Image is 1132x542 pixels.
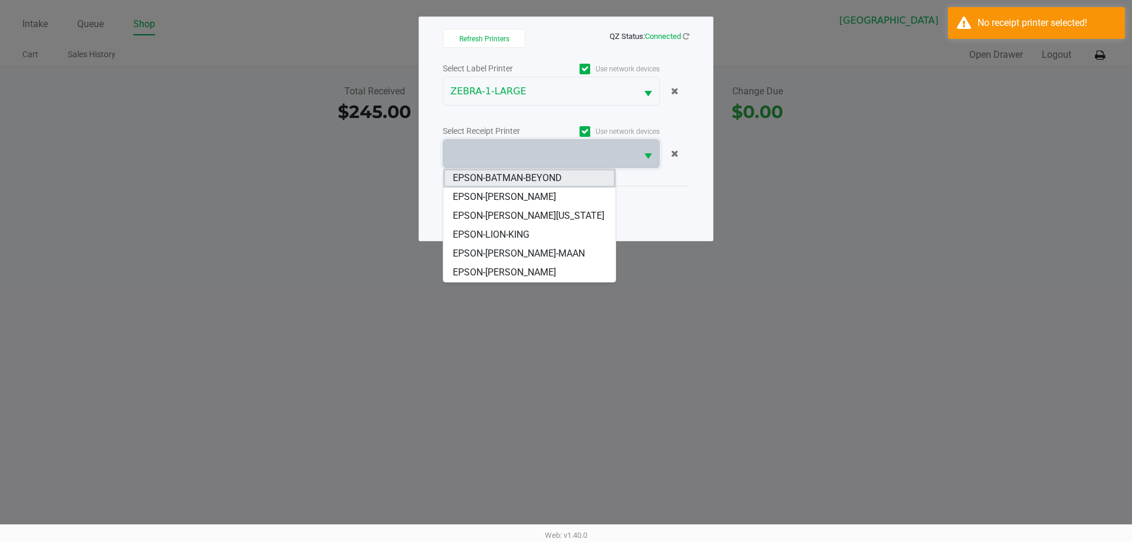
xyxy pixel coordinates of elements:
div: Select Label Printer [443,63,551,75]
span: EPSON-LION-KING [453,228,529,242]
label: Use network devices [551,126,660,137]
button: Select [637,77,659,105]
span: Connected [645,32,681,41]
label: Use network devices [551,64,660,74]
span: EPSON-BATMAN-BEYOND [453,171,562,185]
span: EPSON-[PERSON_NAME] [453,265,556,280]
span: EPSON-[PERSON_NAME][US_STATE] [453,209,604,223]
button: Select [637,140,659,167]
span: EPSON-[PERSON_NAME] [453,190,556,204]
span: Refresh Printers [459,35,509,43]
span: EPSON-[PERSON_NAME]-MAAN [453,247,585,261]
div: Select Receipt Printer [443,125,551,137]
div: No receipt printer selected! [978,16,1116,30]
span: ZEBRA-1-LARGE [450,84,630,98]
span: Web: v1.40.0 [545,531,587,540]
button: Refresh Printers [443,29,525,48]
span: QZ Status: [610,32,689,41]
